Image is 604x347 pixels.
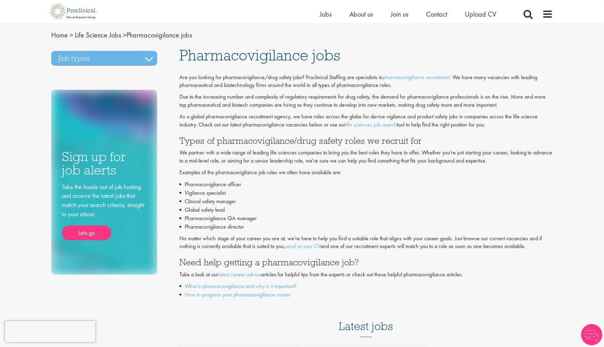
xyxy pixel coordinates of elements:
[426,10,447,19] a: Contact
[179,206,553,214] li: Global safety lead
[349,10,373,19] a: About us
[62,150,147,177] h3: Sign up for job alerts
[179,149,553,165] p: We partner with a wide range of leading life sciences companies to bring you the best roles they ...
[179,214,553,223] li: Pharmacovigilance QA manager
[179,235,553,251] p: No matter which stage of your career you are at, we're here to help you find a suitable role that...
[51,30,192,40] span: Pharmacovigilance jobs
[320,10,332,19] a: Jobs
[62,182,147,241] div: Take the hassle out of job hunting and receive the latest jobs that match your search criteria, s...
[179,136,553,145] h3: Types of pharmacovigilance/drug safety roles we recruit for
[179,180,553,189] li: Pharmacovigilance officer
[179,169,553,177] p: Examples of the pharmacovigilance job roles we often have available are:
[179,93,553,109] p: Due to the increasing number and complexity of regulatory requirements for drug safety, the deman...
[339,302,393,337] h3: Latest jobs
[70,30,73,40] span: >
[185,291,291,298] a: How to progress your pharmacovigilance career
[75,30,121,40] a: breadcrumb link to Life Science Jobs
[179,73,553,90] p: Are you looking for pharmacovigilance/drug safety jobs? Proclinical Staffing are specialists in ....
[391,10,408,19] a: Join us
[465,10,496,19] a: Upload CV
[285,242,320,250] a: send us your CV
[581,324,602,345] img: Chatbot
[5,321,95,342] iframe: reCAPTCHA
[346,121,397,128] a: life sciences job search
[179,258,553,267] h3: Need help getting a pharmacovigilance job?
[179,197,553,206] li: Clinical safety manager
[218,271,261,278] a: latest career advice
[123,30,126,40] span: >
[383,73,450,81] a: pharmacovigilance recruitment
[179,189,553,197] li: Vigilance specialist
[179,223,553,231] li: Pharmacovigilance director
[51,30,68,40] a: breadcrumb link to Home
[179,113,553,129] p: As a global pharmacovigilance recruitment agency, we have roles across the globe for device vigil...
[51,51,157,66] h3: Job types
[185,282,297,290] a: What is pharmacovigilance and why is it important?
[179,46,340,65] span: Pharmacovigilance jobs
[62,225,111,240] a: Lets go
[179,271,553,279] p: Take a look at our articles for helpful tips from the experts or check out these helpful pharmaco...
